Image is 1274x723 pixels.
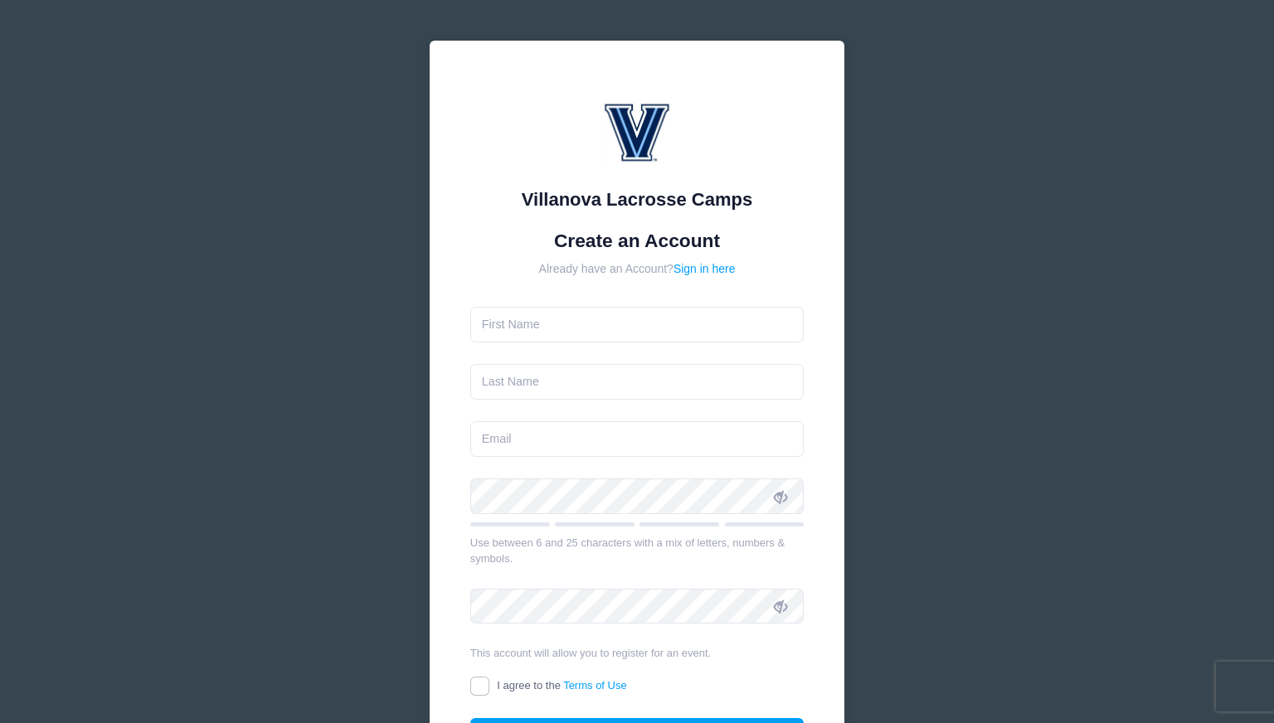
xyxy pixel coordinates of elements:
input: I agree to theTerms of Use [470,677,489,696]
div: Villanova Lacrosse Camps [470,186,805,213]
input: Email [470,421,805,457]
div: This account will allow you to register for an event. [470,645,805,662]
span: I agree to the [497,679,626,691]
h1: Create an Account [470,230,805,252]
input: Last Name [470,364,805,400]
div: Use between 6 and 25 characters with a mix of letters, numbers & symbols. [470,535,805,567]
div: Already have an Account? [470,260,805,278]
input: First Name [470,307,805,342]
a: Terms of Use [563,679,627,691]
a: Sign in here [673,262,736,275]
img: Villanova Lacrosse Camps [587,81,687,181]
